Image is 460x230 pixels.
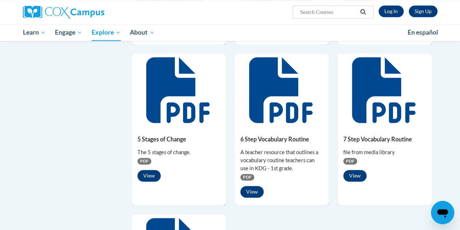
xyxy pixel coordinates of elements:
[379,5,404,17] a: Log In
[137,136,220,143] h5: 5 Stages of Change
[125,24,159,41] a: About
[409,5,437,17] a: Register
[87,24,125,41] a: Explore
[343,136,426,143] h5: 7 Step Vocabulary Routine
[431,201,454,224] iframe: Button to launch messaging window
[92,28,121,37] span: Explore
[23,5,154,19] a: Cox Campus
[137,148,220,156] div: The 5 stages of change.
[343,170,367,182] button: View
[299,8,357,16] input: Search Courses
[343,148,426,156] div: file from media library
[240,136,323,143] h5: 6 Step Vocabulary Routine
[137,158,151,164] span: PDF
[240,186,264,198] button: View
[18,24,51,41] a: Learn
[17,24,443,41] div: Main menu
[23,28,45,37] span: Learn
[240,174,254,180] span: PDF
[137,170,161,182] button: View
[357,8,368,16] button: Search
[408,28,438,36] span: En español
[403,25,443,40] a: En español
[23,5,104,19] img: Cox Campus
[55,28,82,37] span: Engage
[130,28,155,37] span: About
[240,148,323,172] div: A teacher resource that outlines a vocabulary routine teachers can use in KDG - 1st grade.
[343,158,357,164] span: PDF
[50,24,87,41] a: Engage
